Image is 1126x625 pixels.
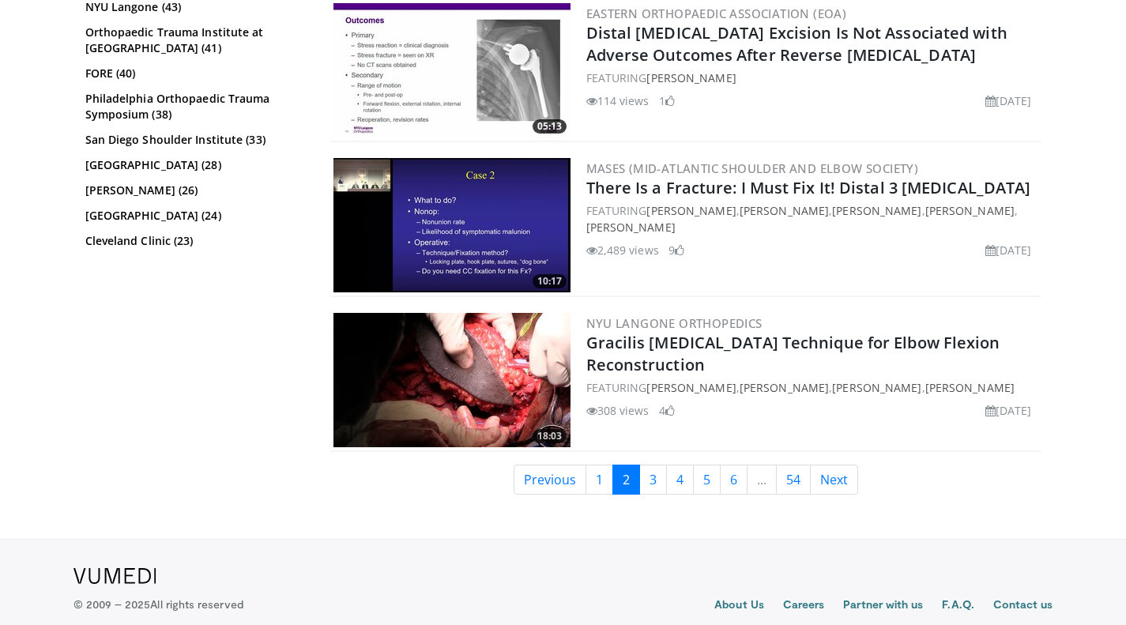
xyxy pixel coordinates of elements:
a: F.A.Q. [942,597,973,616]
a: Contact us [993,597,1053,616]
li: 114 views [586,92,650,109]
a: [GEOGRAPHIC_DATA] (28) [85,157,303,173]
a: Previous [514,465,586,495]
a: Distal [MEDICAL_DATA] Excision Is Not Associated with Adverse Outcomes After Reverse [MEDICAL_DATA] [586,22,1007,66]
a: [PERSON_NAME] [925,203,1015,218]
a: 6 [720,465,748,495]
a: FORE (40) [85,66,303,81]
div: FEATURING , , , , [586,202,1038,235]
li: [DATE] [985,402,1032,419]
a: [PERSON_NAME] [925,380,1015,395]
a: There Is a Fracture: I Must Fix It! Distal 3 [MEDICAL_DATA] [586,177,1031,198]
div: FEATURING [586,70,1038,86]
a: [PERSON_NAME] [646,70,736,85]
a: [PERSON_NAME] [740,380,829,395]
img: VuMedi Logo [73,568,156,584]
a: Eastern Orthopaedic Association (EOA) [586,6,847,21]
a: 10:17 [333,158,571,292]
a: 05:13 [333,3,571,137]
li: 4 [659,402,675,419]
span: 10:17 [533,274,567,288]
a: Cleveland Clinic (23) [85,233,303,249]
a: 54 [776,465,811,495]
a: [PERSON_NAME] [832,380,921,395]
a: Partner with us [843,597,923,616]
a: 2 [612,465,640,495]
li: 1 [659,92,675,109]
li: [DATE] [985,242,1032,258]
a: Philadelphia Orthopaedic Trauma Symposium (38) [85,91,303,122]
a: 18:03 [333,313,571,447]
a: Careers [783,597,825,616]
a: NYU Langone Orthopedics [586,315,763,331]
a: MASES (Mid-Atlantic Shoulder and Elbow Society) [586,160,919,176]
a: Orthopaedic Trauma Institute at [GEOGRAPHIC_DATA] (41) [85,24,303,56]
li: 9 [668,242,684,258]
a: [PERSON_NAME] [646,203,736,218]
a: [PERSON_NAME] [646,380,736,395]
a: 3 [639,465,667,495]
a: [PERSON_NAME] [740,203,829,218]
a: Next [810,465,858,495]
span: 05:13 [533,119,567,134]
a: Gracilis [MEDICAL_DATA] Technique for Elbow Flexion Reconstruction [586,332,1000,375]
li: [DATE] [985,92,1032,109]
img: 8808b80d-8c19-4a8e-ac21-f2e4e00decb8.300x170_q85_crop-smart_upscale.jpg [333,158,571,292]
nav: Search results pages [330,465,1041,495]
a: [PERSON_NAME] (26) [85,183,303,198]
img: 34284163-36ed-4f6b-83bf-bd205c9c5db7.300x170_q85_crop-smart_upscale.jpg [333,3,571,137]
li: 2,489 views [586,242,659,258]
a: [PERSON_NAME] [832,203,921,218]
a: [PERSON_NAME] [586,220,676,235]
img: a36f5ade-adae-4dac-94c3-ec4ce4848aa3.jpg.300x170_q85_crop-smart_upscale.jpg [333,313,571,447]
a: 4 [666,465,694,495]
a: San Diego Shoulder Institute (33) [85,132,303,148]
div: FEATURING , , , [586,379,1038,396]
a: 5 [693,465,721,495]
a: 1 [586,465,613,495]
a: [GEOGRAPHIC_DATA] (24) [85,208,303,224]
p: © 2009 – 2025 [73,597,243,612]
a: About Us [714,597,764,616]
span: All rights reserved [150,597,243,611]
span: 18:03 [533,429,567,443]
li: 308 views [586,402,650,419]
